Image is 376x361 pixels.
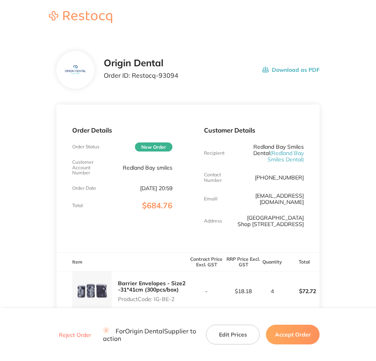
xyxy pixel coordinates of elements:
[140,185,172,191] p: [DATE] 20:59
[188,253,225,271] th: Contract Price Excl. GST
[204,172,238,183] p: Contact Number
[262,253,282,271] th: Quantity
[41,11,120,23] img: Restocq logo
[56,253,188,271] th: Item
[268,150,304,163] span: ( Redland Bay Smiles Dental )
[262,58,320,82] button: Download as PDF
[72,144,99,150] p: Order Status
[204,150,224,156] p: Recipient
[237,215,304,227] p: [GEOGRAPHIC_DATA] Shop [STREET_ADDRESS]
[266,325,320,344] button: Accept Order
[135,142,172,152] span: New Order
[204,196,217,202] p: Emaill
[123,165,172,171] p: Redland Bay smiles
[237,144,304,163] p: Redland Bay Smiles Dental
[142,200,172,210] span: $684.76
[62,57,88,83] img: YzF0MTI4NA
[225,253,262,271] th: RRP Price Excl. GST
[72,185,96,191] p: Order Date
[56,331,94,339] button: Reject Order
[103,327,196,342] p: For Origin Dental Supplier to action
[189,288,224,294] p: -
[283,253,320,271] th: Total
[283,282,319,301] p: $72.72
[204,127,304,134] p: Customer Details
[72,159,106,176] p: Customer Account Number
[118,296,188,302] p: Product Code: IG-BE-2
[204,218,222,224] p: Address
[72,203,83,208] p: Total
[206,325,260,344] button: Edit Prices
[72,127,172,134] p: Order Details
[104,72,178,79] p: Order ID: Restocq- 93094
[104,58,178,69] h2: Origin Dental
[255,192,304,206] a: [EMAIL_ADDRESS][DOMAIN_NAME]
[225,288,261,294] p: $18.18
[118,280,185,293] a: Barrier Envelopes - Size2 -31*41cm (300pcs/box)
[41,11,120,24] a: Restocq logo
[255,174,304,181] p: [PHONE_NUMBER]
[72,271,112,311] img: djQ5Nmx3eg
[262,288,282,294] p: 4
